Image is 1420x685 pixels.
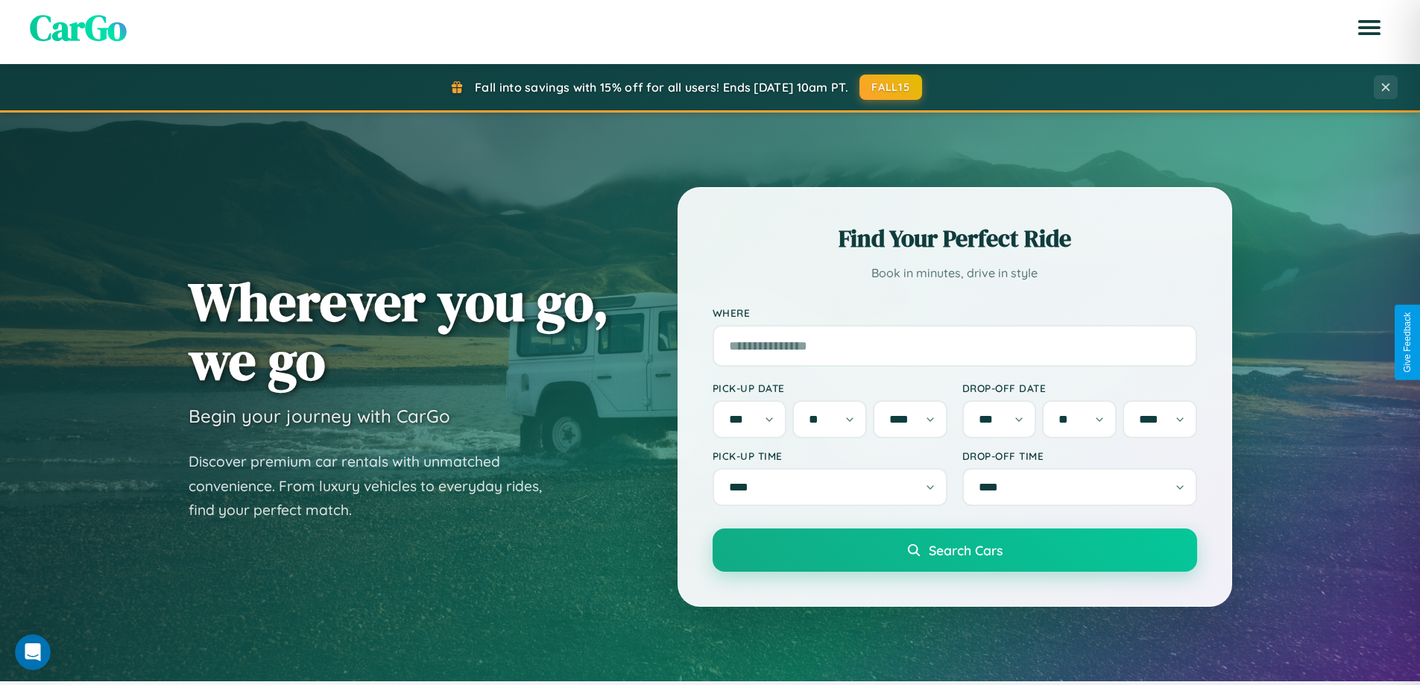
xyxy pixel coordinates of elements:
[929,542,1003,558] span: Search Cars
[189,405,450,427] h3: Begin your journey with CarGo
[1402,312,1413,373] div: Give Feedback
[189,272,609,390] h1: Wherever you go, we go
[859,75,922,100] button: FALL15
[713,382,947,394] label: Pick-up Date
[15,634,51,670] iframe: Intercom live chat
[713,262,1197,284] p: Book in minutes, drive in style
[962,449,1197,462] label: Drop-off Time
[1348,7,1390,48] button: Open menu
[713,449,947,462] label: Pick-up Time
[189,449,561,523] p: Discover premium car rentals with unmatched convenience. From luxury vehicles to everyday rides, ...
[713,222,1197,255] h2: Find Your Perfect Ride
[962,382,1197,394] label: Drop-off Date
[713,528,1197,572] button: Search Cars
[713,306,1197,319] label: Where
[30,3,127,52] span: CarGo
[475,80,848,95] span: Fall into savings with 15% off for all users! Ends [DATE] 10am PT.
